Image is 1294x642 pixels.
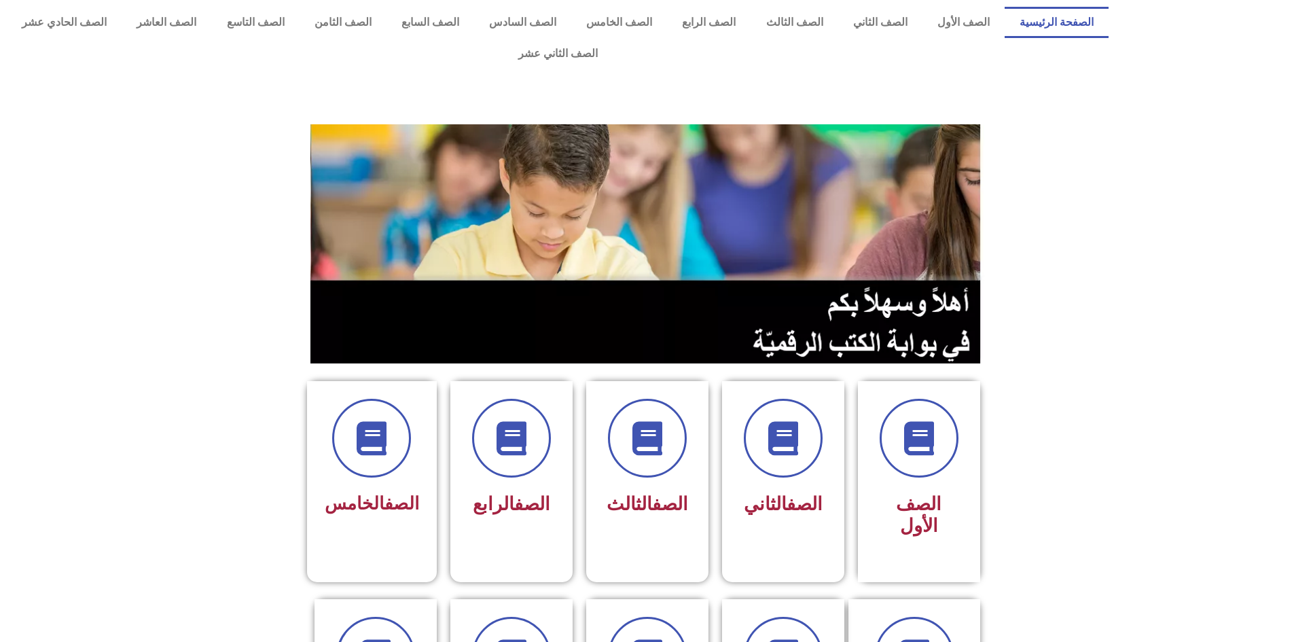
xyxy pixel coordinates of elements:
[384,493,419,514] a: الصف
[473,493,550,515] span: الرابع
[896,493,941,537] span: الصف الأول
[7,38,1109,69] a: الصف الثاني عشر
[122,7,211,38] a: الصف العاشر
[1005,7,1109,38] a: الصفحة الرئيسية
[652,493,688,515] a: الصف
[387,7,474,38] a: الصف السابع
[325,493,419,514] span: الخامس
[474,7,571,38] a: الصف السادس
[300,7,387,38] a: الصف الثامن
[211,7,299,38] a: الصف التاسع
[787,493,823,515] a: الصف
[514,493,550,515] a: الصف
[751,7,838,38] a: الصف الثالث
[922,7,1005,38] a: الصف الأول
[667,7,751,38] a: الصف الرابع
[744,493,823,515] span: الثاني
[7,7,122,38] a: الصف الحادي عشر
[838,7,922,38] a: الصف الثاني
[607,493,688,515] span: الثالث
[571,7,667,38] a: الصف الخامس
